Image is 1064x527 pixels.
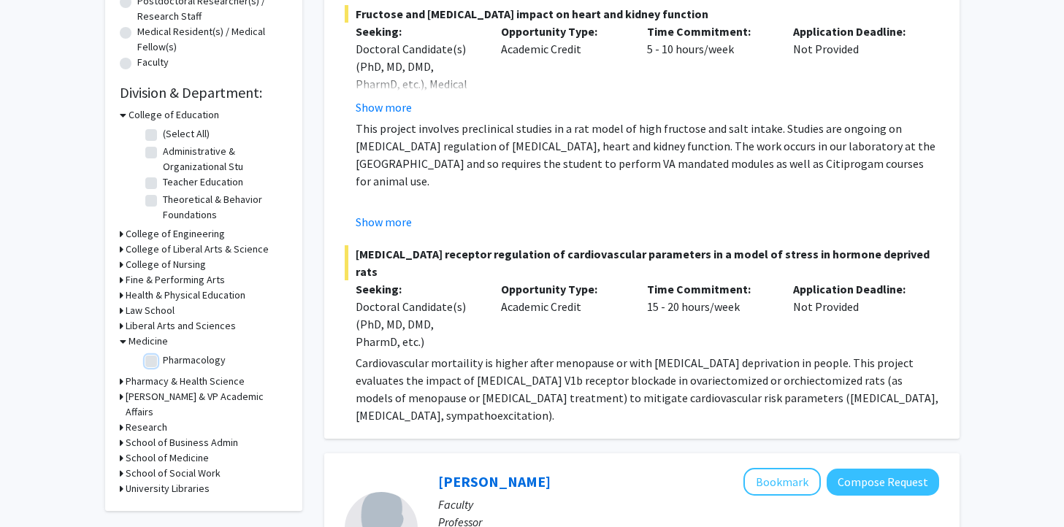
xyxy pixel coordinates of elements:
div: Not Provided [782,280,928,350]
label: (Select All) [163,126,210,142]
label: Theoretical & Behavior Foundations [163,192,284,223]
div: 15 - 20 hours/week [636,280,782,350]
h3: Health & Physical Education [126,288,245,303]
p: Time Commitment: [647,280,771,298]
label: Teacher Education [163,174,243,190]
h3: Medicine [129,334,168,349]
h3: School of Social Work [126,466,221,481]
label: Administrative & Organizational Stu [163,144,284,174]
p: This project involves preclinical studies in a rat model of high fructose and salt intake. Studie... [356,120,939,190]
h3: Fine & Performing Arts [126,272,225,288]
label: Pharmacology [163,353,226,368]
iframe: Chat [11,461,62,516]
h3: Law School [126,303,175,318]
div: Academic Credit [490,23,636,116]
h2: Division & Department: [120,84,288,101]
h3: College of Liberal Arts & Science [126,242,269,257]
p: Application Deadline: [793,280,917,298]
button: Compose Request to Stephanie Tong [827,469,939,496]
button: Show more [356,99,412,116]
span: [MEDICAL_DATA] receptor regulation of cardiovascular parameters in a model of stress in hormone d... [345,245,939,280]
p: Cardiovascular mortaility is higher after menopause or with [MEDICAL_DATA] deprivation in people.... [356,354,939,424]
div: Doctoral Candidate(s) (PhD, MD, DMD, PharmD, etc.), Medical Resident(s) / Medical Fellow(s) [356,40,480,128]
div: Academic Credit [490,280,636,350]
h3: Liberal Arts and Sciences [126,318,236,334]
div: Doctoral Candidate(s) (PhD, MD, DMD, PharmD, etc.) [356,298,480,350]
p: Seeking: [356,280,480,298]
h3: Research [126,420,167,435]
h3: School of Business Admin [126,435,238,450]
h3: University Libraries [126,481,210,496]
h3: College of Engineering [126,226,225,242]
label: Medical Resident(s) / Medical Fellow(s) [137,24,288,55]
p: Time Commitment: [647,23,771,40]
h3: College of Nursing [126,257,206,272]
h3: Pharmacy & Health Science [126,374,245,389]
p: Faculty [438,496,939,513]
label: Faculty [137,55,169,70]
h3: School of Medicine [126,450,209,466]
p: Opportunity Type: [501,280,625,298]
h3: [PERSON_NAME] & VP Academic Affairs [126,389,288,420]
div: 5 - 10 hours/week [636,23,782,116]
p: Application Deadline: [793,23,917,40]
button: Add Stephanie Tong to Bookmarks [743,468,821,496]
div: Not Provided [782,23,928,116]
p: Opportunity Type: [501,23,625,40]
h3: College of Education [129,107,219,123]
p: Seeking: [356,23,480,40]
span: Fructose and [MEDICAL_DATA] impact on heart and kidney function [345,5,939,23]
a: [PERSON_NAME] [438,472,551,491]
button: Show more [356,213,412,231]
